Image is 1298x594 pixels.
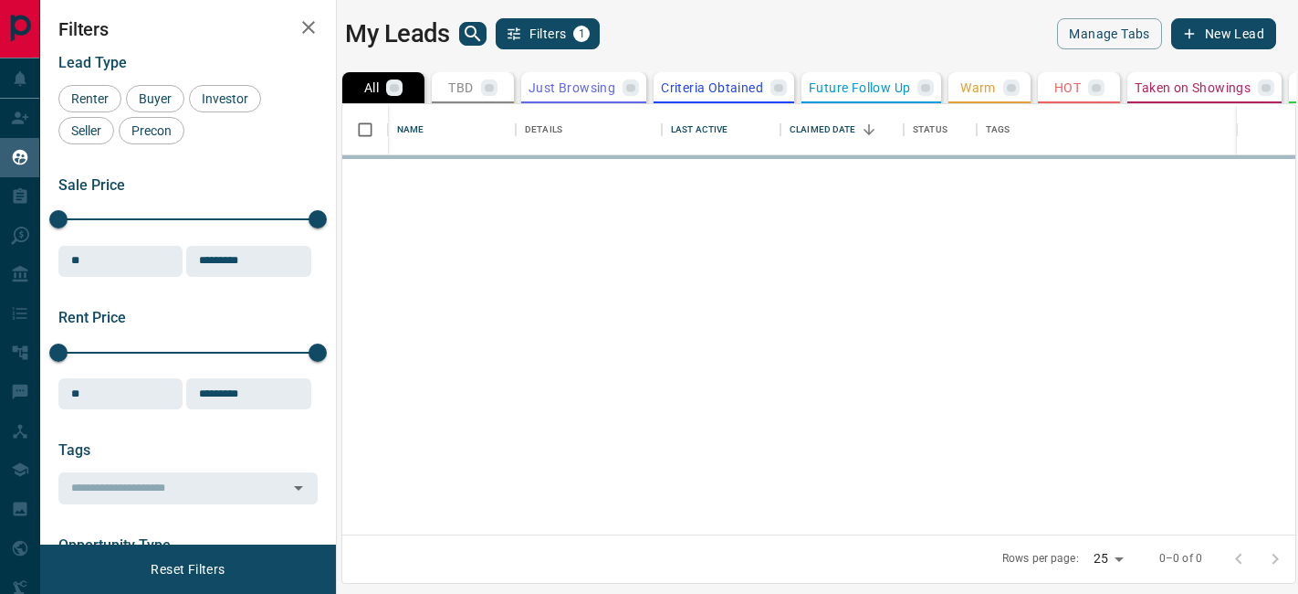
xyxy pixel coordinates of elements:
div: Name [397,104,424,155]
button: Filters1 [496,18,601,49]
div: Last Active [671,104,728,155]
div: Last Active [662,104,780,155]
span: Opportunity Type [58,536,171,554]
p: HOT [1054,81,1081,94]
p: Warm [960,81,996,94]
p: Taken on Showings [1135,81,1251,94]
button: Sort [856,117,882,143]
span: Buyer [132,91,178,106]
p: Future Follow Up [809,81,910,94]
div: Precon [119,117,184,144]
div: Tags [977,104,1238,155]
div: Investor [189,85,261,112]
div: Status [913,104,947,155]
h2: Filters [58,18,318,40]
span: Precon [125,123,178,138]
p: 0–0 of 0 [1159,551,1202,567]
p: All [364,81,379,94]
p: Just Browsing [529,81,615,94]
span: Lead Type [58,54,127,71]
button: search button [459,22,487,46]
p: Criteria Obtained [661,81,763,94]
span: 1 [575,27,588,40]
span: Rent Price [58,309,126,326]
span: Seller [65,123,108,138]
p: TBD [448,81,473,94]
div: Name [388,104,516,155]
span: Tags [58,441,90,459]
p: Rows per page: [1002,551,1079,567]
button: Open [286,475,311,501]
div: Seller [58,117,114,144]
div: Renter [58,85,121,112]
h1: My Leads [345,19,450,48]
div: Status [904,104,977,155]
div: Claimed Date [790,104,856,155]
button: Manage Tabs [1057,18,1161,49]
div: Claimed Date [780,104,904,155]
button: Reset Filters [139,554,236,585]
div: Details [516,104,662,155]
button: New Lead [1171,18,1276,49]
span: Sale Price [58,176,125,194]
div: 25 [1086,546,1130,572]
span: Renter [65,91,115,106]
span: Investor [195,91,255,106]
div: Buyer [126,85,184,112]
div: Tags [986,104,1010,155]
div: Details [525,104,562,155]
